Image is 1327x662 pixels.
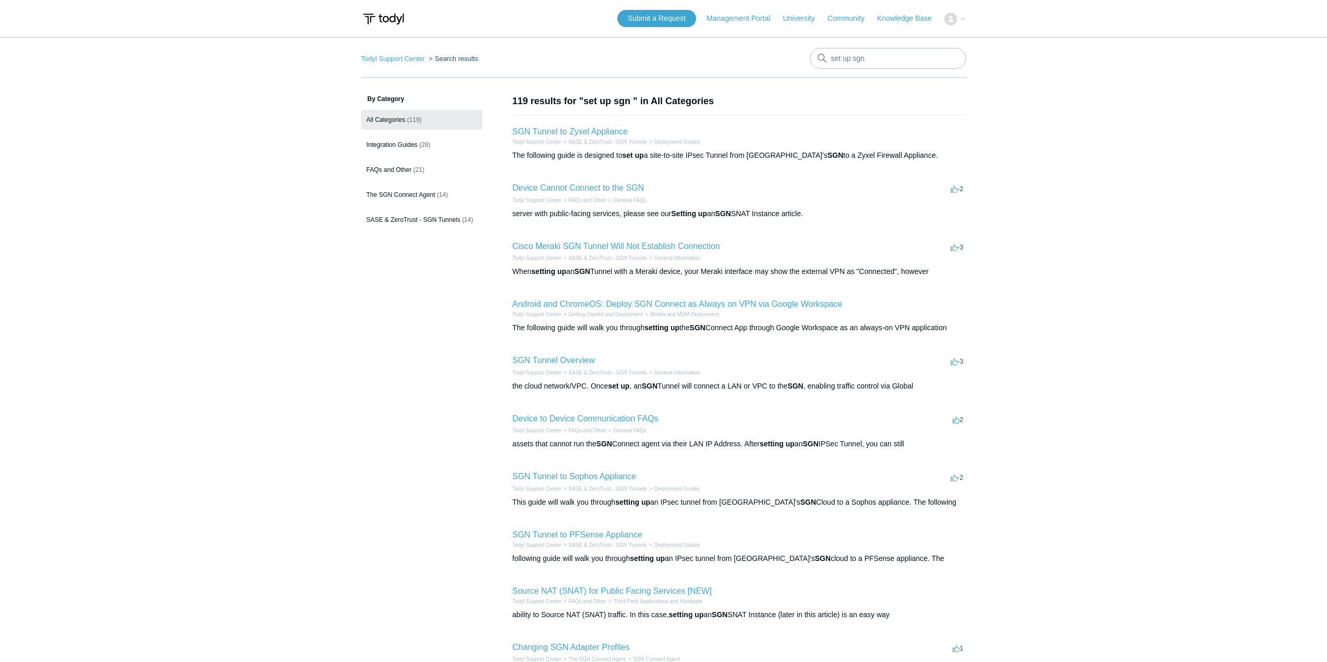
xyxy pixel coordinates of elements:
[513,369,562,377] li: Todyl Support Center
[367,191,435,198] span: The SGN Connect Agent
[951,473,964,481] span: -2
[513,541,562,549] li: Todyl Support Center
[513,322,966,333] div: The following guide will walk you through the Connect App through Google Workspace as an always-o...
[513,370,562,376] a: Todyl Support Center
[513,609,966,620] div: ability to Source NAT (SNAT) traffic. In this case, an SNAT Instance (later in this article) is a...
[568,542,647,548] a: SASE & ZeroTrust - SGN Tunnels
[633,656,680,662] a: SGN Connect Agent
[513,138,562,146] li: Todyl Support Center
[642,382,658,390] em: SGN
[513,127,628,136] a: SGN Tunnel to Zyxel Appliance
[413,166,424,173] span: (21)
[361,55,427,63] li: Todyl Support Center
[690,323,705,332] em: SGN
[437,191,448,198] span: (14)
[877,13,942,24] a: Knowledge Base
[361,185,482,205] a: The SGN Connect Agent (14)
[513,597,562,605] li: Todyl Support Center
[367,141,418,148] span: Integration Guides
[647,369,700,377] li: General Information
[951,357,964,365] span: -3
[361,160,482,180] a: FAQs and Other (21)
[513,530,642,539] a: SGN Tunnel to PFSense Appliance
[815,554,831,563] em: SGN
[827,151,843,159] em: SGN
[561,427,606,434] li: FAQs and Other
[513,439,966,449] div: assets that cannot run the Connect agent via their LAN IP Address. After an IPSec Tunnel, you can...
[561,138,647,146] li: SASE & ZeroTrust - SGN Tunnels
[568,197,606,203] a: FAQs and Other
[561,541,647,549] li: SASE & ZeroTrust - SGN Tunnels
[650,311,719,317] a: Mobile and MDM Deployment
[827,13,875,24] a: Community
[367,116,406,123] span: All Categories
[561,254,647,262] li: SASE & ZeroTrust - SGN Tunnels
[568,598,606,604] a: FAQs and Other
[513,242,720,251] a: Cisco Meraki SGN Tunnel Will Not Establish Connection
[513,472,637,481] a: SGN Tunnel to Sophos Appliance
[783,13,825,24] a: University
[615,498,650,506] em: setting up
[613,598,702,604] a: Third Party Applications and Hardware
[613,197,646,203] a: General FAQs
[951,185,964,193] span: -2
[513,542,562,548] a: Todyl Support Center
[630,554,665,563] em: setting up
[712,610,727,619] em: SGN
[654,370,700,376] a: General Information
[361,55,425,63] a: Todyl Support Center
[513,254,562,262] li: Todyl Support Center
[613,428,646,433] a: General FAQs
[647,138,700,146] li: Deployment Guides
[361,94,482,104] h3: By Category
[361,210,482,230] a: SASE & ZeroTrust - SGN Tunnels (14)
[513,196,562,204] li: Todyl Support Center
[654,255,700,261] a: General Information
[513,94,966,108] h1: 119 results for "set up sgn " in All Categories
[513,428,562,433] a: Todyl Support Center
[617,10,696,27] a: Submit a Request
[407,116,422,123] span: (119)
[367,166,412,173] span: FAQs and Other
[575,267,590,276] em: SGN
[561,310,643,318] li: Getting Started and Deployment
[596,440,612,448] em: SGN
[513,183,644,192] a: Device Cannot Connect to the SGN
[606,427,647,434] li: General FAQs
[419,141,430,148] span: (29)
[568,428,606,433] a: FAQs and Other
[513,150,966,161] div: The following guide is designed to a site-to-site IPsec Tunnel from [GEOGRAPHIC_DATA]'s to a Zyxe...
[361,110,482,130] a: All Categories (119)
[513,139,562,145] a: Todyl Support Center
[568,255,647,261] a: SASE & ZeroTrust - SGN Tunnels
[513,485,562,493] li: Todyl Support Center
[513,656,562,662] a: Todyl Support Center
[513,486,562,492] a: Todyl Support Center
[951,243,964,251] span: -3
[568,656,626,662] a: The SGN Connect Agent
[568,139,647,145] a: SASE & ZeroTrust - SGN Tunnels
[802,440,818,448] em: SGN
[513,643,630,652] a: Changing SGN Adapter Profiles
[568,311,643,317] a: Getting Started and Deployment
[654,139,700,145] a: Deployment Guides
[953,644,963,652] span: 1
[513,414,659,423] a: Device to Device Communication FAQs
[644,323,679,332] em: setting up
[810,48,966,69] input: Search
[654,542,700,548] a: Deployment Guides
[513,299,843,308] a: Android and ChromeOS: Deploy SGN Connect as Always on VPN via Google Workspace
[568,486,647,492] a: SASE & ZeroTrust - SGN Tunnels
[513,553,966,564] div: following guide will walk you through an IPsec tunnel from [GEOGRAPHIC_DATA]'s cloud to a PFSense...
[513,255,562,261] a: Todyl Support Center
[367,216,460,223] span: SASE & ZeroTrust - SGN Tunnels
[462,216,473,223] span: (14)
[513,208,966,219] div: server with public-facing services, please see our an SNAT Instance article.
[654,486,700,492] a: Deployment Guides
[715,209,731,218] em: SGN
[513,497,966,508] div: This guide will walk you through an IPsec tunnel from [GEOGRAPHIC_DATA]'s Cloud to a Sophos appli...
[608,382,629,390] em: set up
[513,381,966,392] div: the cloud network/VPC. Once , an Tunnel will connect a LAN or VPC to the , enabling traffic contr...
[513,427,562,434] li: Todyl Support Center
[561,369,647,377] li: SASE & ZeroTrust - SGN Tunnels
